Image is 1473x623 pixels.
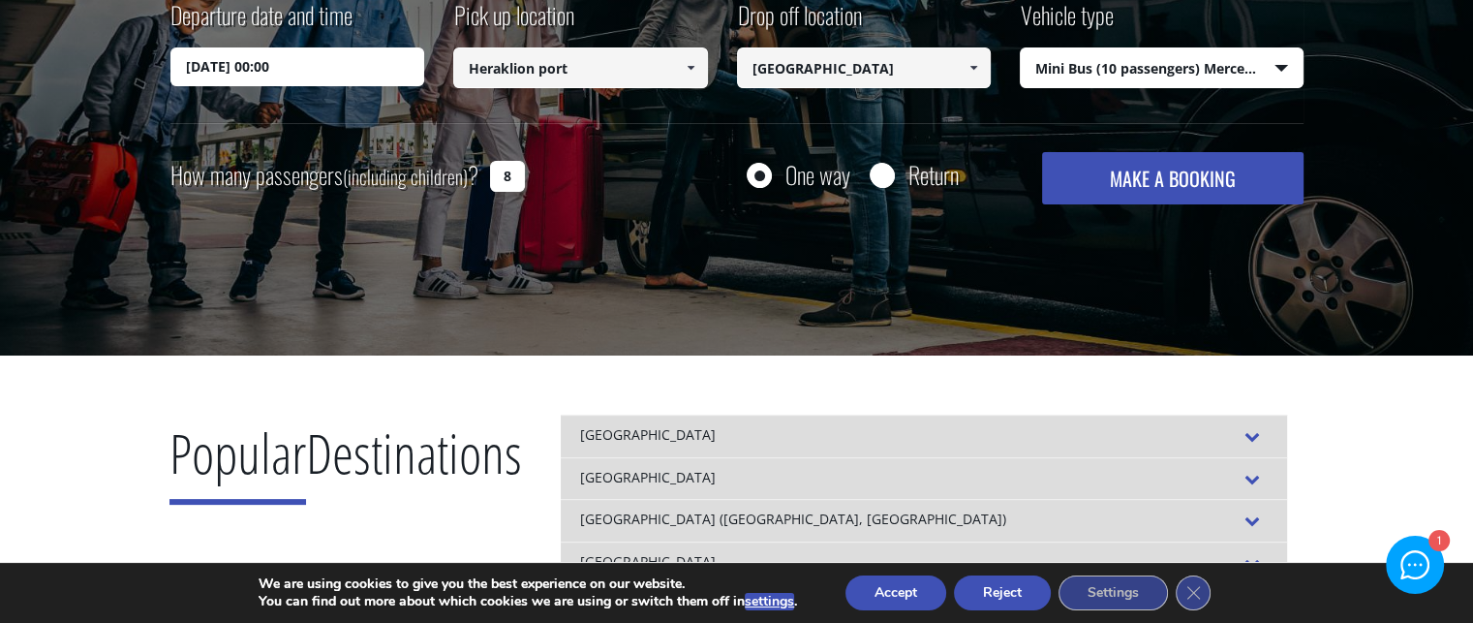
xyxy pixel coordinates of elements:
input: Select drop-off location [737,47,992,88]
div: 1 [1427,532,1448,552]
small: (including children) [343,162,468,191]
p: We are using cookies to give you the best experience on our website. [259,576,797,593]
div: [GEOGRAPHIC_DATA] ([GEOGRAPHIC_DATA], [GEOGRAPHIC_DATA]) [561,499,1287,542]
p: You can find out more about which cookies we are using or switch them off in . [259,593,797,610]
button: MAKE A BOOKING [1042,152,1303,204]
span: Mini Bus (10 passengers) Mercedes Sprinter [1021,48,1303,89]
label: One way [785,163,850,187]
button: Reject [954,576,1051,610]
label: How many passengers ? [170,152,478,200]
input: Select pickup location [453,47,708,88]
button: Settings [1059,576,1168,610]
a: Show All Items [674,47,706,88]
button: Accept [845,576,946,610]
button: settings [745,593,794,610]
span: Popular [169,416,306,505]
button: Close GDPR Cookie Banner [1176,576,1211,610]
a: Show All Items [958,47,990,88]
label: Return [908,163,959,187]
div: [GEOGRAPHIC_DATA] [561,457,1287,500]
div: [GEOGRAPHIC_DATA] [561,415,1287,457]
h2: Destinations [169,415,522,519]
div: [GEOGRAPHIC_DATA] [561,542,1287,584]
